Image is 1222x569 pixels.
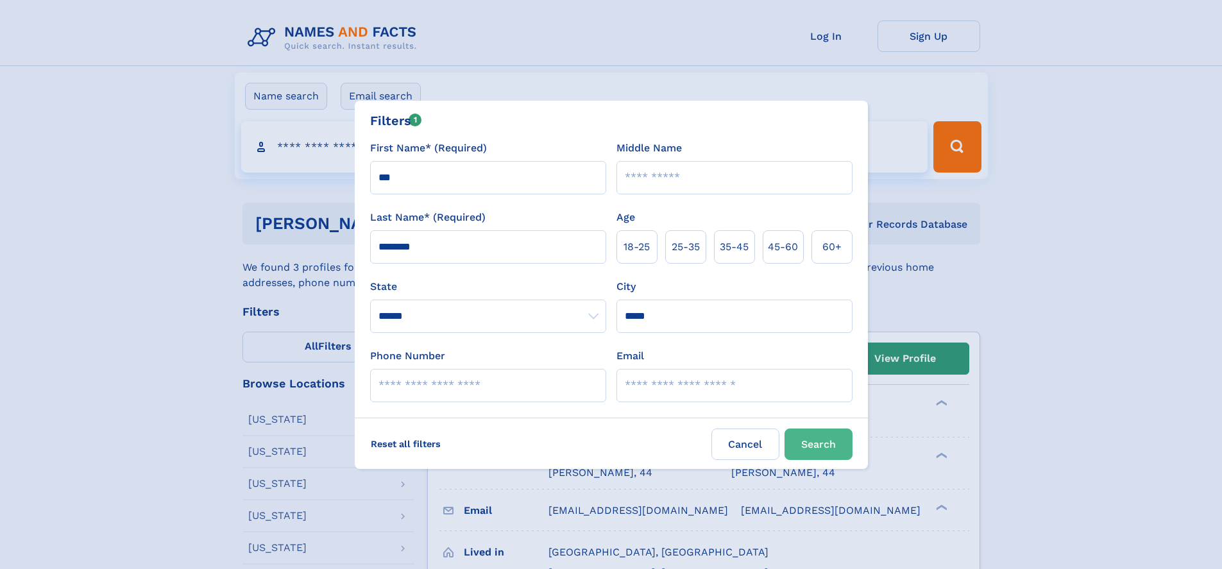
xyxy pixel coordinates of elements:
[768,239,798,255] span: 45‑60
[370,140,487,156] label: First Name* (Required)
[362,429,449,459] label: Reset all filters
[616,140,682,156] label: Middle Name
[370,348,445,364] label: Phone Number
[672,239,700,255] span: 25‑35
[616,348,644,364] label: Email
[720,239,749,255] span: 35‑45
[822,239,842,255] span: 60+
[370,279,606,294] label: State
[616,210,635,225] label: Age
[711,429,779,460] label: Cancel
[624,239,650,255] span: 18‑25
[370,111,422,130] div: Filters
[370,210,486,225] label: Last Name* (Required)
[616,279,636,294] label: City
[785,429,853,460] button: Search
